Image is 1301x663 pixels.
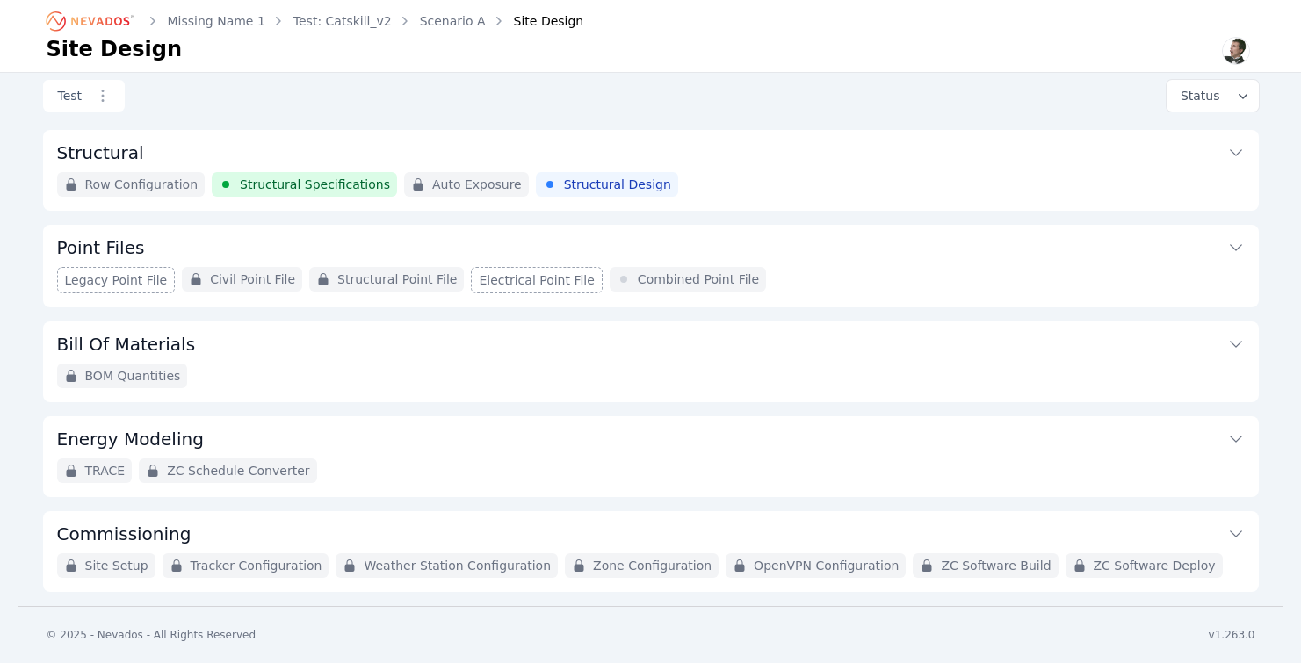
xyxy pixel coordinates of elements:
[57,141,144,165] h3: Structural
[43,511,1259,592] div: CommissioningSite SetupTracker ConfigurationWeather Station ConfigurationZone ConfigurationOpenVP...
[941,557,1051,574] span: ZC Software Build
[57,522,192,546] h3: Commissioning
[57,416,1245,458] button: Energy Modeling
[57,130,1245,172] button: Structural
[57,511,1245,553] button: Commissioning
[43,321,1259,402] div: Bill Of MaterialsBOM Quantities
[167,462,309,479] span: ZC Schedule Converter
[57,427,204,451] h3: Energy Modeling
[1094,557,1216,574] span: ZC Software Deploy
[593,557,712,574] span: Zone Configuration
[1222,37,1250,65] img: Alex Kushner
[168,12,265,30] a: Missing Name 1
[638,270,759,288] span: Combined Point File
[1174,87,1220,104] span: Status
[293,12,392,30] a: Test: Catskill_v2
[364,557,551,574] span: Weather Station Configuration
[754,557,899,574] span: OpenVPN Configuration
[85,176,199,193] span: Row Configuration
[85,557,148,574] span: Site Setup
[57,225,1245,267] button: Point Files
[240,176,390,193] span: Structural Specifications
[337,270,457,288] span: Structural Point File
[65,271,168,289] span: Legacy Point File
[57,321,1245,364] button: Bill Of Materials
[57,332,196,357] h3: Bill Of Materials
[564,176,671,193] span: Structural Design
[85,462,126,479] span: TRACE
[1209,628,1255,642] div: v1.263.0
[1167,80,1259,112] button: Status
[432,176,522,193] span: Auto Exposure
[420,12,486,30] a: Scenario A
[43,80,126,112] a: Test
[43,130,1259,211] div: StructuralRow ConfigurationStructural SpecificationsAuto ExposureStructural Design
[47,35,183,63] h1: Site Design
[479,271,594,289] span: Electrical Point File
[47,7,584,35] nav: Breadcrumb
[47,628,257,642] div: © 2025 - Nevados - All Rights Reserved
[43,416,1259,497] div: Energy ModelingTRACEZC Schedule Converter
[191,557,322,574] span: Tracker Configuration
[85,367,181,385] span: BOM Quantities
[489,12,584,30] div: Site Design
[43,225,1259,307] div: Point FilesLegacy Point FileCivil Point FileStructural Point FileElectrical Point FileCombined Po...
[210,270,295,288] span: Civil Point File
[57,235,145,260] h3: Point Files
